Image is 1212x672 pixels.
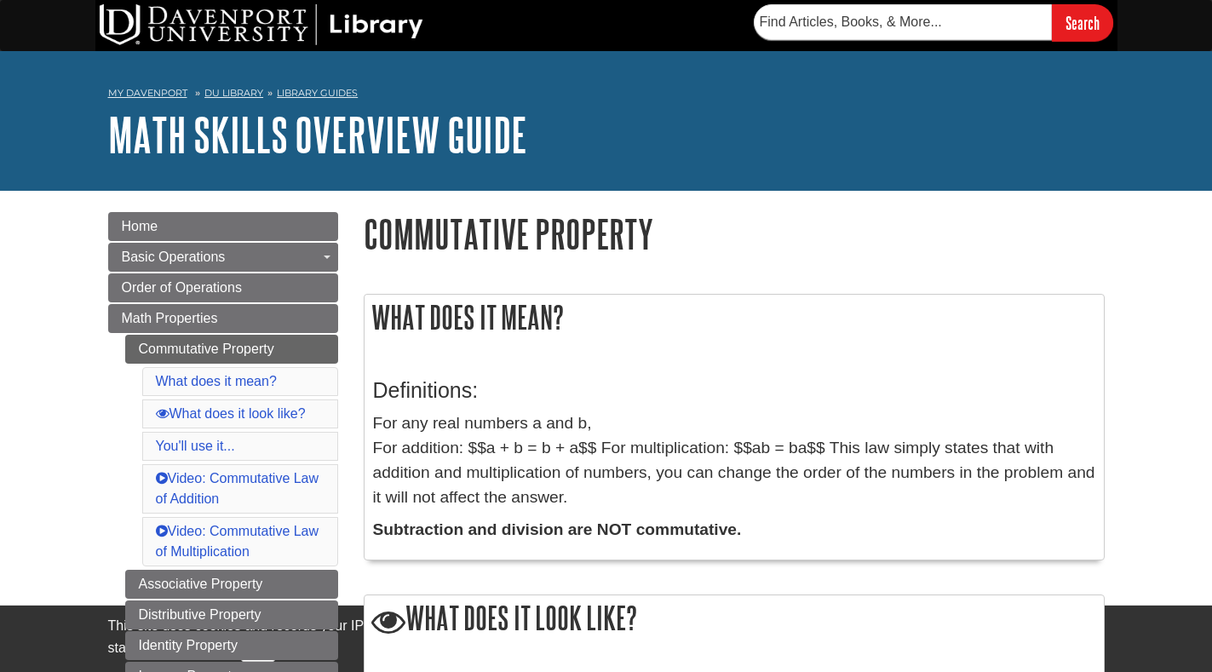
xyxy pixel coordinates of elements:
[373,411,1095,509] p: For any real numbers a and b, For addition: $$a + b = b + a$$ For multiplication: $$ab = ba$$ Thi...
[108,86,187,101] a: My Davenport
[125,335,338,364] a: Commutative Property
[204,87,263,99] a: DU Library
[122,250,226,264] span: Basic Operations
[125,570,338,599] a: Associative Property
[754,4,1052,40] input: Find Articles, Books, & More...
[156,524,319,559] a: Video: Commutative Law of Multiplication
[108,212,338,241] a: Home
[108,108,527,161] a: Math Skills Overview Guide
[125,631,338,660] a: Identity Property
[277,87,358,99] a: Library Guides
[156,374,277,388] a: What does it mean?
[125,600,338,629] a: Distributive Property
[108,304,338,333] a: Math Properties
[156,406,306,421] a: What does it look like?
[364,212,1105,256] h1: Commutative Property
[122,219,158,233] span: Home
[108,82,1105,109] nav: breadcrumb
[1052,4,1113,41] input: Search
[365,595,1104,644] h2: What does it look like?
[156,439,235,453] a: You'll use it...
[122,280,242,295] span: Order of Operations
[365,295,1104,340] h2: What does it mean?
[100,4,423,45] img: DU Library
[754,4,1113,41] form: Searches DU Library's articles, books, and more
[122,311,218,325] span: Math Properties
[373,520,742,538] strong: Subtraction and division are NOT commutative.
[156,471,319,506] a: Video: Commutative Law of Addition
[108,273,338,302] a: Order of Operations
[108,243,338,272] a: Basic Operations
[373,378,1095,403] h3: Definitions:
